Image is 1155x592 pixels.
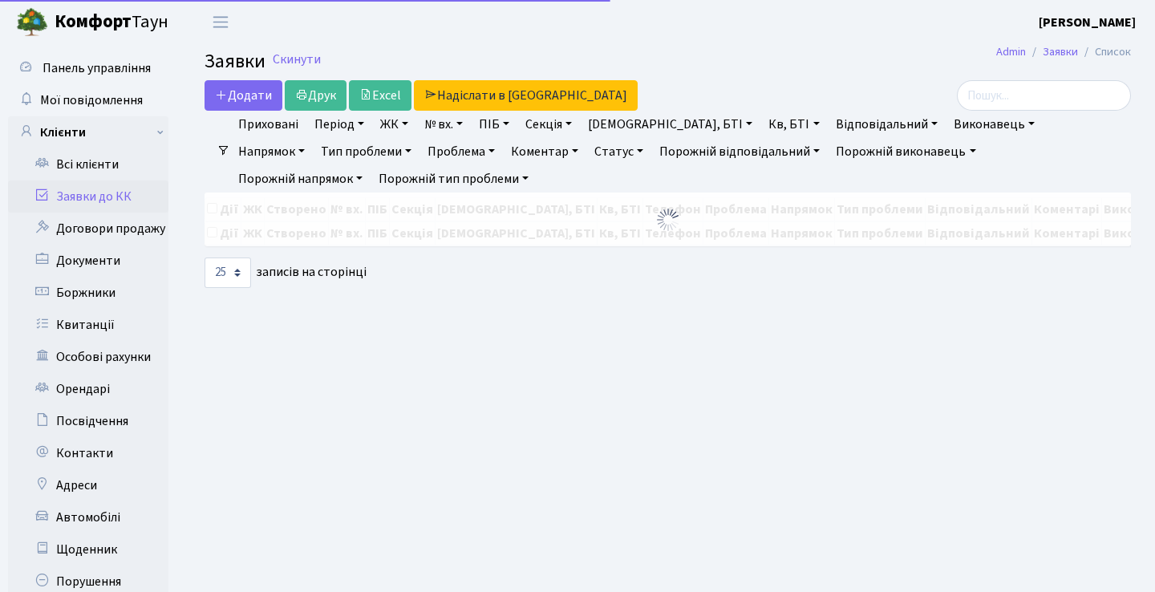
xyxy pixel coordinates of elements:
[421,138,501,165] a: Проблема
[232,138,311,165] a: Напрямок
[16,6,48,39] img: logo.png
[1043,43,1078,60] a: Заявки
[8,533,168,566] a: Щоденник
[582,111,759,138] a: [DEMOGRAPHIC_DATA], БТІ
[55,9,168,36] span: Таун
[996,43,1026,60] a: Admin
[414,80,638,111] a: Надіслати в [GEOGRAPHIC_DATA]
[519,111,578,138] a: Секція
[308,111,371,138] a: Період
[947,111,1041,138] a: Виконавець
[1039,14,1136,31] b: [PERSON_NAME]
[55,9,132,34] b: Комфорт
[215,87,272,104] span: Додати
[374,111,415,138] a: ЖК
[273,52,321,67] a: Скинути
[8,405,168,437] a: Посвідчення
[653,138,826,165] a: Порожній відповідальний
[232,111,305,138] a: Приховані
[655,207,681,233] img: Обробка...
[205,257,251,288] select: записів на сторінці
[8,437,168,469] a: Контакти
[8,501,168,533] a: Автомобілі
[201,9,241,35] button: Переключити навігацію
[232,165,369,193] a: Порожній напрямок
[1039,13,1136,32] a: [PERSON_NAME]
[8,373,168,405] a: Орендарі
[1078,43,1131,61] li: Список
[8,180,168,213] a: Заявки до КК
[8,341,168,373] a: Особові рахунки
[957,80,1131,111] input: Пошук...
[829,138,982,165] a: Порожній виконавець
[8,84,168,116] a: Мої повідомлення
[205,257,367,288] label: записів на сторінці
[40,91,143,109] span: Мої повідомлення
[8,277,168,309] a: Боржники
[285,80,346,111] a: Друк
[472,111,516,138] a: ПІБ
[8,469,168,501] a: Адреси
[205,47,265,75] span: Заявки
[762,111,825,138] a: Кв, БТІ
[349,80,411,111] a: Excel
[43,59,151,77] span: Панель управління
[314,138,418,165] a: Тип проблеми
[8,116,168,148] a: Клієнти
[8,213,168,245] a: Договори продажу
[505,138,585,165] a: Коментар
[588,138,650,165] a: Статус
[972,35,1155,69] nav: breadcrumb
[829,111,944,138] a: Відповідальний
[8,148,168,180] a: Всі клієнти
[8,309,168,341] a: Квитанції
[205,80,282,111] a: Додати
[8,52,168,84] a: Панель управління
[418,111,469,138] a: № вх.
[8,245,168,277] a: Документи
[372,165,535,193] a: Порожній тип проблеми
